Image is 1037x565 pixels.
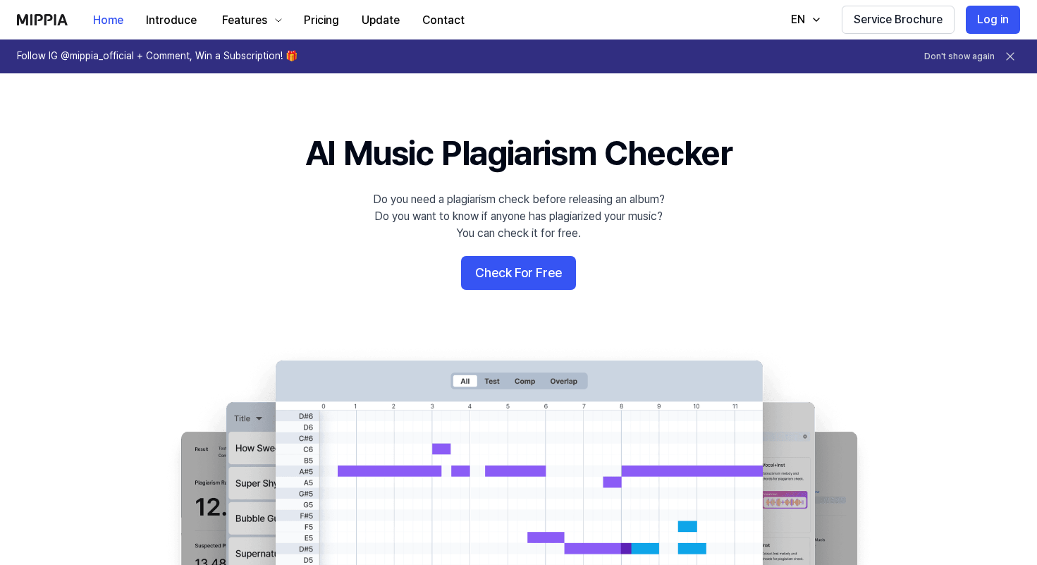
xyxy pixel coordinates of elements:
[788,11,808,28] div: EN
[293,6,350,35] button: Pricing
[966,6,1020,34] button: Log in
[461,256,576,290] button: Check For Free
[208,6,293,35] button: Features
[305,130,732,177] h1: AI Music Plagiarism Checker
[924,51,995,63] button: Don't show again
[777,6,830,34] button: EN
[842,6,955,34] button: Service Brochure
[82,1,135,40] a: Home
[350,1,411,40] a: Update
[17,14,68,25] img: logo
[373,191,665,242] div: Do you need a plagiarism check before releasing an album? Do you want to know if anyone has plagi...
[17,49,297,63] h1: Follow IG @mippia_official + Comment, Win a Subscription! 🎁
[219,12,270,29] div: Features
[350,6,411,35] button: Update
[82,6,135,35] button: Home
[135,6,208,35] button: Introduce
[411,6,476,35] button: Contact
